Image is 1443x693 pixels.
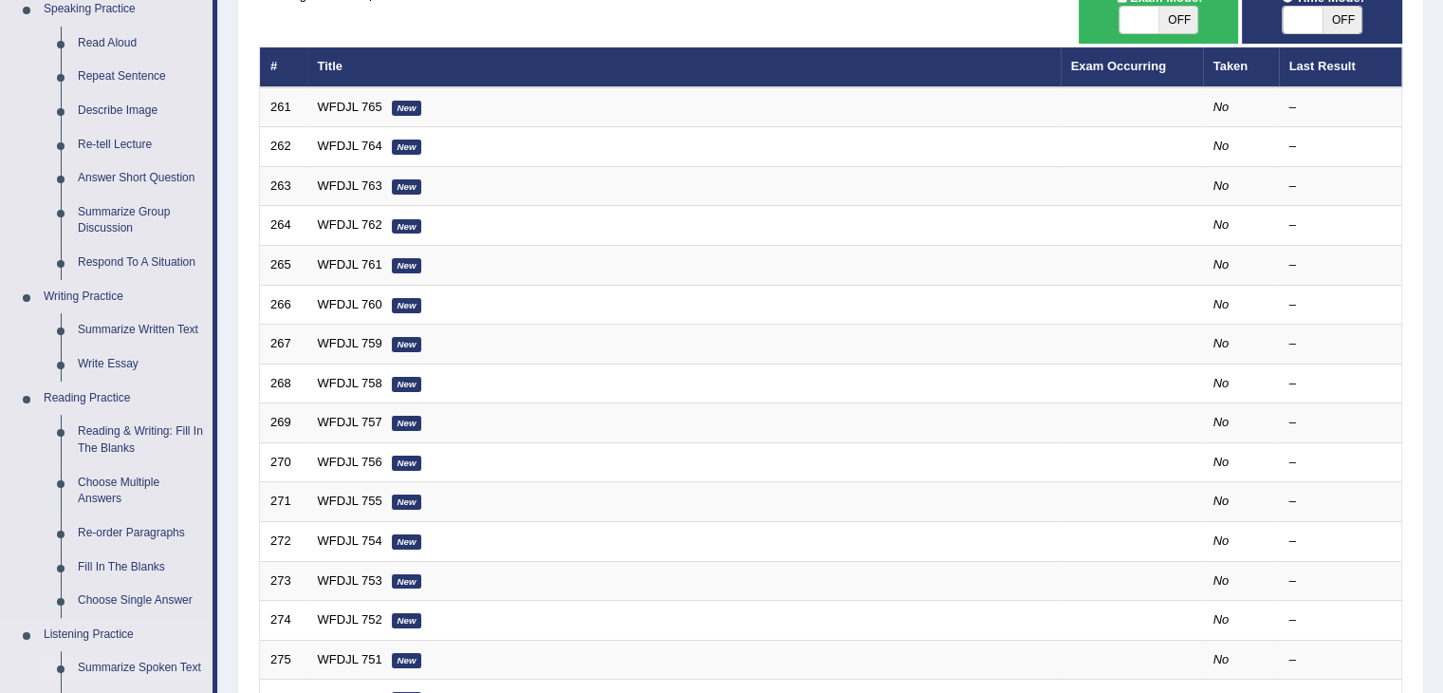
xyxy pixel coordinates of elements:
[1213,612,1230,627] em: No
[318,178,382,193] a: WFDJL 763
[392,140,422,155] em: New
[318,494,382,508] a: WFDJL 755
[1289,651,1392,669] div: –
[260,561,307,601] td: 273
[69,651,213,685] a: Summarize Spoken Text
[318,534,382,548] a: WFDJL 754
[260,87,307,127] td: 261
[1289,216,1392,234] div: –
[1213,100,1230,114] em: No
[260,47,307,87] th: #
[1213,336,1230,350] em: No
[1213,297,1230,311] em: No
[260,521,307,561] td: 272
[1213,139,1230,153] em: No
[260,640,307,680] td: 275
[392,298,422,313] em: New
[392,534,422,550] em: New
[69,347,213,382] a: Write Essay
[1289,138,1392,156] div: –
[1213,455,1230,469] em: No
[318,573,382,588] a: WFDJL 753
[1289,414,1392,432] div: –
[318,376,382,390] a: WFDJL 758
[1289,256,1392,274] div: –
[392,101,422,116] em: New
[392,377,422,392] em: New
[318,612,382,627] a: WFDJL 752
[392,258,422,273] em: New
[69,551,213,585] a: Fill In The Blanks
[260,285,307,325] td: 266
[1289,454,1392,472] div: –
[1289,99,1392,117] div: –
[392,416,422,431] em: New
[392,219,422,234] em: New
[392,495,422,510] em: New
[1213,415,1230,429] em: No
[260,246,307,286] td: 265
[1158,7,1198,33] span: OFF
[260,482,307,522] td: 271
[1289,533,1392,551] div: –
[392,337,422,352] em: New
[35,618,213,652] a: Listening Practice
[260,166,307,206] td: 263
[1289,493,1392,511] div: –
[1213,573,1230,588] em: No
[1289,296,1392,314] div: –
[35,382,213,416] a: Reading Practice
[1213,257,1230,272] em: No
[318,257,382,272] a: WFDJL 761
[1289,572,1392,590] div: –
[1213,376,1230,390] em: No
[392,653,422,668] em: New
[260,403,307,443] td: 269
[1289,178,1392,196] div: –
[69,196,213,246] a: Summarize Group Discussion
[318,652,382,666] a: WFDJL 751
[1289,611,1392,629] div: –
[392,574,422,590] em: New
[69,27,213,61] a: Read Aloud
[1213,217,1230,232] em: No
[69,466,213,516] a: Choose Multiple Answers
[1289,335,1392,353] div: –
[318,336,382,350] a: WFDJL 759
[318,297,382,311] a: WFDJL 760
[260,601,307,641] td: 274
[69,161,213,196] a: Answer Short Question
[318,217,382,232] a: WFDJL 762
[307,47,1061,87] th: Title
[69,415,213,465] a: Reading & Writing: Fill In The Blanks
[260,206,307,246] td: 264
[69,246,213,280] a: Respond To A Situation
[1279,47,1402,87] th: Last Result
[392,613,422,628] em: New
[1213,494,1230,508] em: No
[1213,534,1230,548] em: No
[1203,47,1279,87] th: Taken
[69,94,213,128] a: Describe Image
[318,415,382,429] a: WFDJL 757
[1323,7,1362,33] span: OFF
[1213,652,1230,666] em: No
[260,442,307,482] td: 270
[318,455,382,469] a: WFDJL 756
[318,100,382,114] a: WFDJL 765
[1289,375,1392,393] div: –
[69,313,213,347] a: Summarize Written Text
[318,139,382,153] a: WFDJL 764
[69,584,213,618] a: Choose Single Answer
[260,364,307,403] td: 268
[1213,178,1230,193] em: No
[260,325,307,365] td: 267
[260,127,307,167] td: 262
[1071,59,1166,73] a: Exam Occurring
[392,179,422,195] em: New
[69,128,213,162] a: Re-tell Lecture
[69,516,213,551] a: Re-order Paragraphs
[35,280,213,314] a: Writing Practice
[392,456,422,471] em: New
[69,60,213,94] a: Repeat Sentence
